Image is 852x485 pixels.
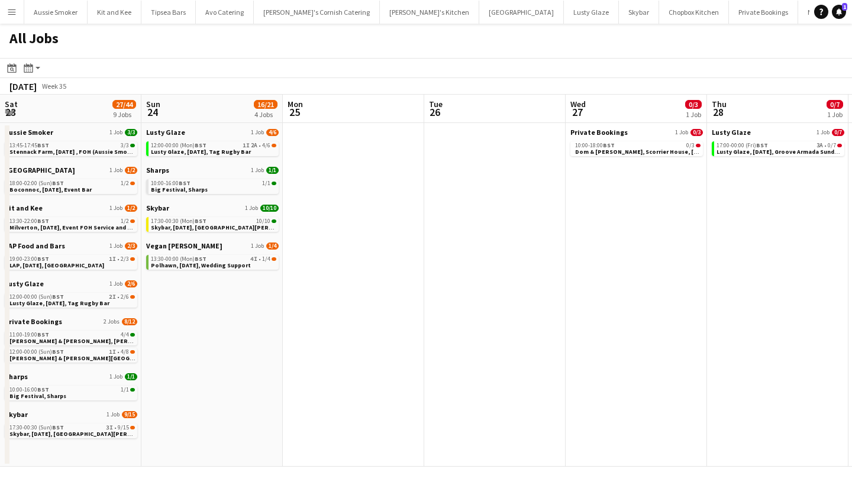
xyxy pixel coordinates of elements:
span: 1 [842,3,847,11]
span: 0/3 [690,129,703,136]
span: 13:30-00:00 (Mon) [151,256,206,262]
span: 18:00-02:00 (Sun) [9,180,64,186]
div: • [9,294,135,300]
a: Kit and Kee1 Job1/2 [5,203,137,212]
div: Aussie Smoker1 Job3/313:45-17:45BST3/3Stennack Farm, [DATE] , FOH (Aussie Smoker) [5,128,137,166]
span: 1/1 [130,388,135,392]
span: 9/15 [122,411,137,418]
a: Sharps1 Job1/1 [146,166,279,174]
a: 13:30-00:00 (Mon)BST4I•1/4Polhawn, [DATE], Wedding Support [151,255,276,269]
a: 18:00-02:00 (Sun)BST1/2Boconnoc, [DATE], Event Bar [9,179,135,193]
span: BST [179,179,191,187]
div: Lusty Glaze1 Job2/612:00-00:00 (Sun)BST2I•2/6Lusty Glaze, [DATE], Tag Rugby Bar [5,279,137,317]
a: 10:00-18:00BST0/3Dom & [PERSON_NAME], Scorrier House, [DATE] [575,141,701,155]
div: Sharps1 Job1/110:00-16:00BST1/1Big Festival, Sharps [5,372,137,410]
div: Private Bookings1 Job0/310:00-18:00BST0/3Dom & [PERSON_NAME], Scorrier House, [DATE] [570,128,703,159]
div: Skybar1 Job10/1017:30-00:30 (Mon)BST10/10Skybar, [DATE], [GEOGRAPHIC_DATA][PERSON_NAME] [146,203,279,241]
span: BST [37,141,49,149]
span: 12:00-00:00 (Sun) [9,294,64,300]
a: Sharps1 Job1/1 [5,372,137,381]
div: 1 Job [686,110,701,119]
span: Wed [570,99,586,109]
span: 23 [3,105,18,119]
span: 1 Job [251,242,264,250]
span: 1 Job [251,167,264,174]
span: Mon [288,99,303,109]
span: 2I [109,294,116,300]
span: 8/12 [122,318,137,325]
span: BST [37,255,49,263]
span: 1I [109,256,116,262]
a: 12:00-00:00 (Sun)BST2I•2/6Lusty Glaze, [DATE], Tag Rugby Bar [9,293,135,306]
button: Kit and Kee [88,1,141,24]
span: 10/10 [256,218,270,224]
span: Milverton, 23rd August, Event FOH Service and FOH (Kit and Kee) [9,224,177,231]
button: Tipsea Bars [141,1,196,24]
div: Lusty Glaze1 Job0/717:00-00:00 (Fri)BST3A•0/7Lusty Glaze, [DATE], Groove Armada Sundowner Gig [712,128,844,159]
span: 16/21 [254,100,277,109]
span: 1I [243,143,250,148]
span: 4/6 [262,143,270,148]
span: 0/7 [827,100,843,109]
span: 4I [250,256,257,262]
div: 1 Job [827,110,843,119]
span: 1 Job [109,373,122,380]
span: 27 [569,105,586,119]
div: Sharps1 Job1/110:00-16:00BST1/1Big Festival, Sharps [146,166,279,203]
span: 1/2 [130,182,135,185]
a: Lusty Glaze1 Job4/6 [146,128,279,137]
span: Stennack Farm, 23rd August , FOH (Aussie Smoker) [9,148,139,156]
span: BST [603,141,615,149]
span: 3/3 [125,129,137,136]
span: BST [756,141,768,149]
span: Big Festival, Sharps [9,392,66,400]
div: LAP Food and Bars1 Job2/319:00-23:00BST1I•2/3LAP, [DATE], [GEOGRAPHIC_DATA] [5,241,137,279]
a: Lusty Glaze1 Job2/6 [5,279,137,288]
div: • [9,256,135,262]
span: Skybar [146,203,169,212]
span: 1 Job [109,129,122,136]
span: Lusty Glaze [712,128,751,137]
button: Lusty Glaze [564,1,619,24]
span: 1/2 [125,205,137,212]
span: 4/8 [130,350,135,354]
span: 0/7 [828,143,836,148]
span: Kit and Kee [5,203,43,212]
span: 1I [109,349,116,355]
span: 3I [106,425,113,431]
a: [GEOGRAPHIC_DATA]1 Job1/2 [5,166,137,174]
span: 24 [144,105,160,119]
span: Skybar, 23rd August, St Agnes [9,430,160,438]
span: Lusty Glaze [146,128,185,137]
div: [GEOGRAPHIC_DATA]1 Job1/218:00-02:00 (Sun)BST1/2Boconnoc, [DATE], Event Bar [5,166,137,203]
button: [PERSON_NAME]'s Kitchen [380,1,479,24]
span: Private Bookings [570,128,628,137]
a: Lusty Glaze1 Job0/7 [712,128,844,137]
span: 0/7 [832,129,844,136]
div: Private Bookings2 Jobs8/1211:00-19:00BST4/4[PERSON_NAME] & [PERSON_NAME], [PERSON_NAME], [DATE]12... [5,317,137,372]
span: 17:00-00:00 (Fri) [717,143,768,148]
span: 9/15 [130,426,135,429]
a: Vegan [PERSON_NAME]1 Job1/4 [146,241,279,250]
span: BST [52,293,64,300]
span: 17:30-00:30 (Mon) [151,218,206,224]
a: Skybar1 Job9/15 [5,410,137,419]
a: 12:00-00:00 (Sun)BST1I•4/8[PERSON_NAME] & [PERSON_NAME][GEOGRAPHIC_DATA], [DATE] [9,348,135,361]
div: [DATE] [9,80,37,92]
span: 12:00-00:00 (Mon) [151,143,206,148]
a: Private Bookings1 Job0/3 [570,128,703,137]
span: Sat [5,99,18,109]
span: 1/2 [125,167,137,174]
span: 4/6 [272,144,276,147]
span: 1 Job [109,280,122,287]
button: Chopbox Kitchen [659,1,729,24]
a: 13:45-17:45BST3/3Stennack Farm, [DATE] , FOH (Aussie Smoker) [9,141,135,155]
button: Private Bookings [729,1,798,24]
a: Aussie Smoker1 Job3/3 [5,128,137,137]
a: 10:00-16:00BST1/1Big Festival, Sharps [151,179,276,193]
span: BST [37,386,49,393]
span: 4/4 [121,332,129,338]
div: 9 Jobs [113,110,135,119]
button: Skybar [619,1,659,24]
a: 11:00-19:00BST4/4[PERSON_NAME] & [PERSON_NAME], [PERSON_NAME], [DATE] [9,331,135,344]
